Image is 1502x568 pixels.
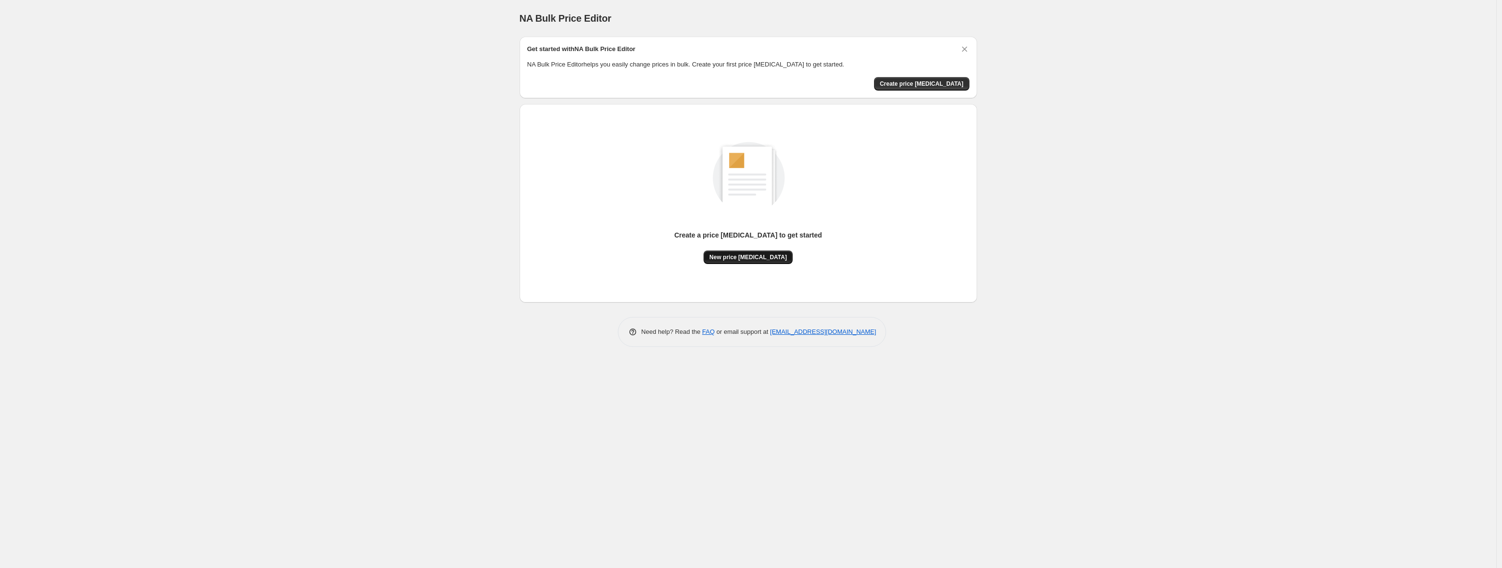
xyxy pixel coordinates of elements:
button: Dismiss card [960,44,969,54]
p: NA Bulk Price Editor helps you easily change prices in bulk. Create your first price [MEDICAL_DAT... [527,60,969,69]
h2: Get started with NA Bulk Price Editor [527,44,636,54]
span: Create price [MEDICAL_DATA] [880,80,964,88]
button: New price [MEDICAL_DATA] [704,251,793,264]
span: or email support at [715,328,770,335]
p: Create a price [MEDICAL_DATA] to get started [674,230,822,240]
span: NA Bulk Price Editor [520,13,612,24]
a: FAQ [702,328,715,335]
span: Need help? Read the [641,328,703,335]
button: Create price change job [874,77,969,91]
span: New price [MEDICAL_DATA] [709,253,787,261]
a: [EMAIL_ADDRESS][DOMAIN_NAME] [770,328,876,335]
